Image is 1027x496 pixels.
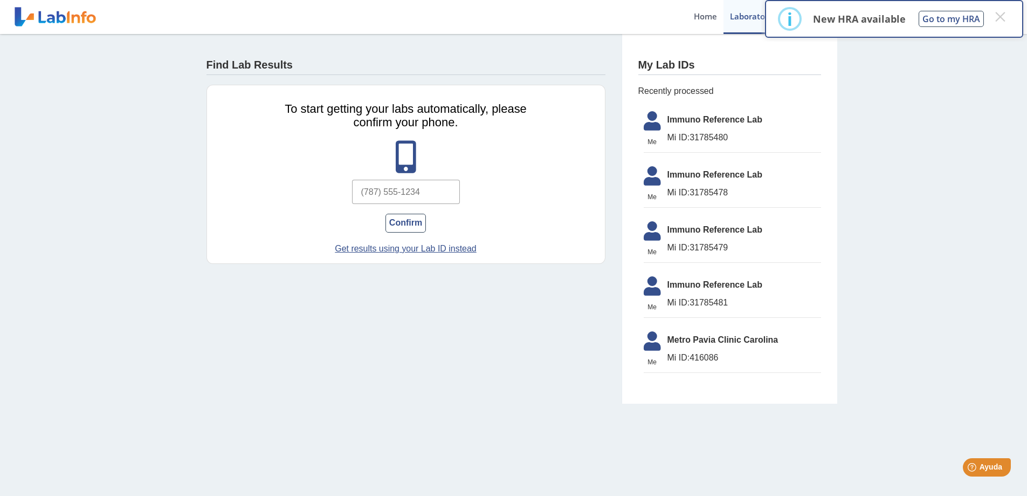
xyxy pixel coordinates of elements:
[919,11,984,27] button: Go to my HRA
[637,357,667,367] span: Me
[667,243,690,252] span: Mi ID:
[931,454,1015,484] iframe: Help widget launcher
[385,214,426,233] button: Confirm
[206,59,293,72] h4: Find Lab Results
[667,113,821,126] span: Immuno Reference Lab
[667,186,821,199] span: 31785478
[990,7,1010,26] button: Close this dialog
[667,298,690,307] span: Mi ID:
[667,188,690,197] span: Mi ID:
[667,131,821,144] span: 31785480
[638,59,695,72] h4: My Lab IDs
[667,133,690,142] span: Mi ID:
[787,9,792,29] div: i
[667,223,821,236] span: Immuno Reference Lab
[638,85,821,98] span: Recently processed
[258,102,554,129] h3: To start getting your labs automatically, please confirm your phone.
[667,353,690,362] span: Mi ID:
[637,192,667,202] span: Me
[667,168,821,181] span: Immuno Reference Lab
[667,296,821,309] span: 31785481
[667,351,821,364] span: 416086
[667,241,821,254] span: 31785479
[637,302,667,312] span: Me
[637,137,667,147] span: Me
[352,180,460,204] input: (787) 555-1234
[637,247,667,257] span: Me
[667,334,821,346] span: Metro Pavia Clinic Carolina
[667,278,821,291] span: Immuno Reference Lab
[258,242,554,255] a: Get results using your Lab ID instead
[813,12,906,25] p: New HRA available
